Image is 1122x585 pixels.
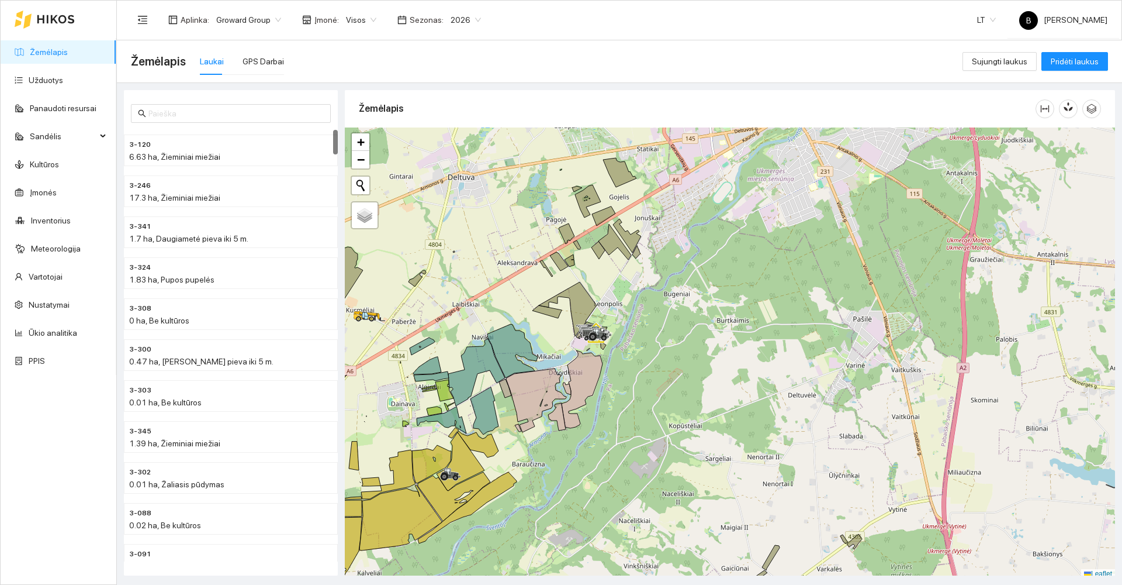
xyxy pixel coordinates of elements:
span: 1.39 ha, Žieminiai miežiai [129,439,220,448]
span: 3-302 [129,467,151,478]
span: Žemėlapis [131,52,186,71]
span: 0.01 ha, Be kultūros [129,398,202,407]
span: B [1026,11,1031,30]
span: 3-341 [129,221,151,232]
a: Kultūros [30,160,59,169]
a: Žemėlapis [30,47,68,57]
a: Pridėti laukus [1041,57,1108,66]
span: Įmonė : [314,13,339,26]
button: Sujungti laukus [962,52,1037,71]
span: − [357,152,365,167]
a: Zoom in [352,133,369,151]
span: menu-fold [137,15,148,25]
a: Panaudoti resursai [30,104,96,113]
span: Sezonas : [410,13,444,26]
a: Užduotys [29,75,63,85]
button: Initiate a new search [352,177,369,194]
input: Paieška [148,107,324,120]
span: Sujungti laukus [972,55,1027,68]
span: 3-091 [129,549,151,560]
span: Visos [346,11,376,29]
button: Pridėti laukus [1041,52,1108,71]
span: 0 ha, Be kultūros [129,316,189,325]
span: 3-308 [129,303,151,314]
a: Leaflet [1084,570,1112,578]
span: 17.3 ha, Žieminiai miežiai [129,193,220,202]
span: shop [302,15,311,25]
span: + [357,135,365,149]
span: column-width [1036,104,1054,113]
span: 3-303 [129,385,151,396]
button: column-width [1036,99,1054,118]
a: Layers [352,202,378,228]
span: [PERSON_NAME] [1019,15,1107,25]
span: 3-345 [129,426,151,437]
span: 6.63 ha, Žieminiai miežiai [129,152,220,161]
span: Aplinka : [181,13,209,26]
span: 3-300 [129,344,151,355]
div: Laukai [200,55,224,68]
span: Sandėlis [30,125,96,148]
a: Sujungti laukus [962,57,1037,66]
a: Meteorologija [31,244,81,253]
a: Įmonės [30,188,57,197]
span: 3-120 [129,139,151,150]
a: Ūkio analitika [29,328,77,338]
a: Inventorius [31,216,71,225]
span: 0.02 ha, Be kultūros [129,521,201,530]
span: 2026 [451,11,481,29]
span: 1.7 ha, Daugiametė pieva iki 5 m. [129,234,248,243]
span: layout [168,15,178,25]
span: 3-088 [129,508,151,519]
div: GPS Darbai [243,55,284,68]
span: Pridėti laukus [1051,55,1099,68]
span: search [138,109,146,118]
a: Vartotojai [29,272,63,281]
div: Žemėlapis [359,92,1036,125]
span: LT [977,11,996,29]
span: 0.01 ha, Žaliasis pūdymas [129,480,224,489]
span: 1.83 ha, Pupos pupelės [129,275,214,284]
span: 0.47 ha, [PERSON_NAME] pieva iki 5 m. [129,357,273,366]
span: calendar [397,15,407,25]
a: Zoom out [352,151,369,168]
a: Nustatymai [29,300,70,309]
span: Groward Group [216,11,281,29]
a: PPIS [29,356,45,366]
button: menu-fold [131,8,154,32]
span: 3-324 [129,262,151,273]
span: 3-246 [129,180,151,191]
